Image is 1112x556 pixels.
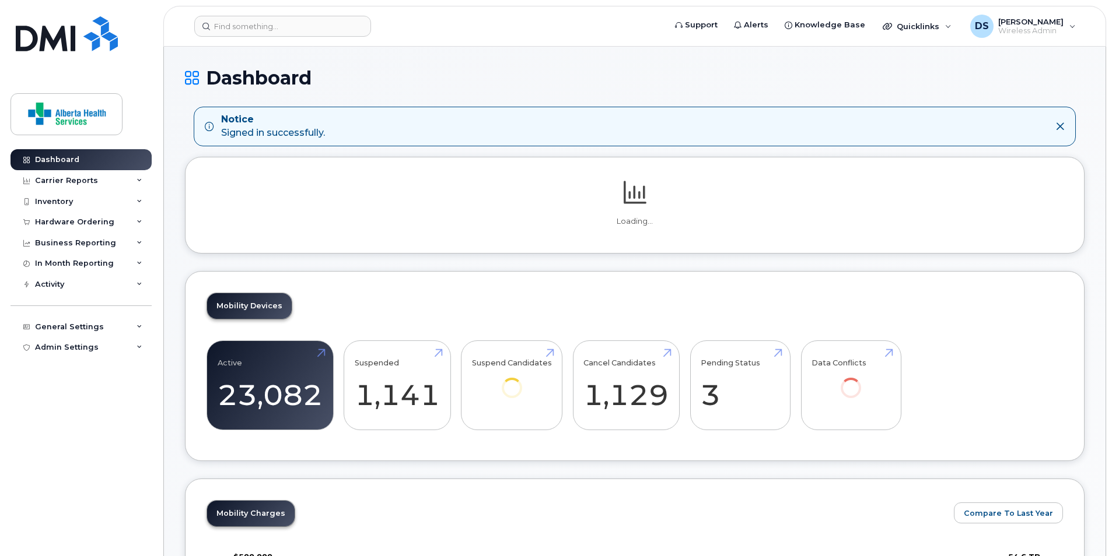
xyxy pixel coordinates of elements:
strong: Notice [221,113,325,126]
span: Compare To Last Year [964,508,1053,519]
button: Compare To Last Year [954,502,1063,523]
a: Mobility Devices [207,293,292,319]
a: Data Conflicts [812,347,890,414]
a: Active 23,082 [218,347,323,424]
a: Cancel Candidates 1,129 [583,347,669,424]
a: Suspended 1,141 [355,347,440,424]
div: Signed in successfully. [221,113,325,140]
p: Loading... [207,216,1063,227]
a: Pending Status 3 [701,347,779,424]
a: Mobility Charges [207,501,295,526]
h1: Dashboard [185,68,1085,88]
a: Suspend Candidates [472,347,552,414]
